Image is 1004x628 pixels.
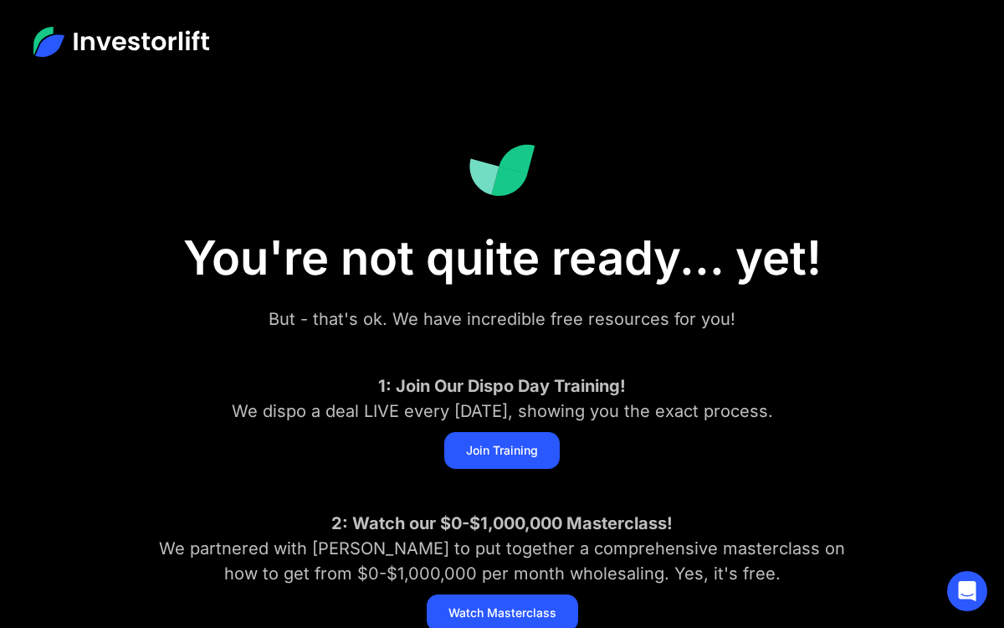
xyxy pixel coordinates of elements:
div: We partnered with [PERSON_NAME] to put together a comprehensive masterclass on how to get from $0... [142,511,862,586]
div: We dispo a deal LIVE every [DATE], showing you the exact process. [142,373,862,424]
div: But - that's ok. We have incredible free resources for you! [142,306,862,332]
strong: 1: Join Our Dispo Day Training! [378,376,626,396]
h1: You're not quite ready... yet! [84,230,920,286]
div: Open Intercom Messenger [947,571,987,611]
img: Investorlift Dashboard [469,144,535,197]
strong: 2: Watch our $0-$1,000,000 Masterclass! [331,513,673,533]
a: Join Training [444,432,560,469]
